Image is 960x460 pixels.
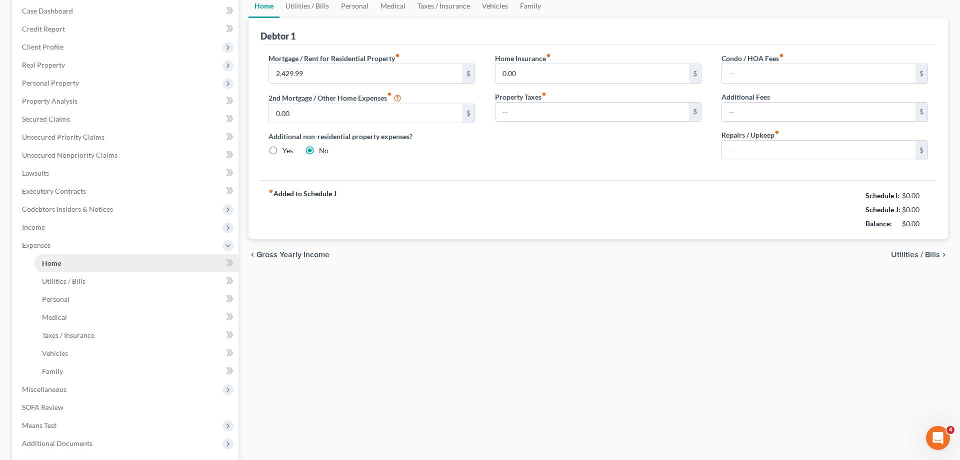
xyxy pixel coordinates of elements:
label: Condo / HOA Fees [721,53,784,64]
span: Taxes / Insurance [42,331,94,339]
a: Credit Report [14,20,238,38]
span: Gross Yearly Income [256,251,329,259]
span: Personal Property [22,79,79,87]
div: $0.00 [902,205,928,215]
span: Utilities / Bills [42,277,85,285]
div: $ [689,103,701,122]
span: Property Analysis [22,97,77,105]
span: Means Test [22,421,56,429]
label: 2nd Mortgage / Other Home Expenses [268,92,401,104]
span: Utilities / Bills [891,251,940,259]
input: -- [495,64,689,83]
strong: Balance: [865,219,892,228]
a: Unsecured Nonpriority Claims [14,146,238,164]
a: Lawsuits [14,164,238,182]
span: Real Property [22,61,65,69]
i: chevron_left [248,251,256,259]
label: Yes [282,146,293,156]
span: Secured Claims [22,115,70,123]
a: Case Dashboard [14,2,238,20]
span: Miscellaneous [22,385,66,393]
i: fiber_manual_record [395,53,400,58]
i: fiber_manual_record [387,92,392,97]
span: Additional Documents [22,439,92,447]
span: Home [42,259,61,267]
label: Property Taxes [495,92,546,102]
a: Home [34,254,238,272]
label: Additional Fees [721,92,770,102]
label: No [319,146,328,156]
span: Income [22,223,45,231]
a: Vehicles [34,344,238,362]
input: -- [269,104,462,123]
input: -- [722,141,915,160]
div: $ [915,64,927,83]
span: Case Dashboard [22,7,73,15]
span: Medical [42,313,67,321]
label: Mortgage / Rent for Residential Property [268,53,400,64]
a: Property Analysis [14,92,238,110]
strong: Added to Schedule J [268,189,336,231]
i: chevron_right [940,251,948,259]
span: Vehicles [42,349,68,357]
i: fiber_manual_record [268,189,273,194]
i: fiber_manual_record [541,92,546,97]
input: -- [722,103,915,122]
button: chevron_left Gross Yearly Income [248,251,329,259]
a: Executory Contracts [14,182,238,200]
span: Executory Contracts [22,187,86,195]
input: -- [722,64,915,83]
a: Utilities / Bills [34,272,238,290]
div: $ [915,141,927,160]
label: Additional non-residential property expenses? [268,131,475,142]
span: Unsecured Priority Claims [22,133,104,141]
strong: Schedule I: [865,191,899,200]
div: Debtor 1 [260,30,295,42]
label: Home Insurance [495,53,551,64]
span: Expenses [22,241,50,249]
span: Family [42,367,63,375]
i: fiber_manual_record [779,53,784,58]
button: Utilities / Bills chevron_right [891,251,948,259]
i: fiber_manual_record [546,53,551,58]
span: Unsecured Nonpriority Claims [22,151,117,159]
div: $ [462,64,474,83]
div: $ [462,104,474,123]
span: Personal [42,295,69,303]
div: $ [915,103,927,122]
a: SOFA Review [14,398,238,416]
span: Codebtors Insiders & Notices [22,205,113,213]
div: $0.00 [902,219,928,229]
div: $0.00 [902,191,928,201]
a: Secured Claims [14,110,238,128]
label: Repairs / Upkeep [721,130,779,140]
a: Family [34,362,238,380]
span: Lawsuits [22,169,49,177]
iframe: Intercom live chat [926,426,950,450]
a: Taxes / Insurance [34,326,238,344]
div: $ [689,64,701,83]
span: SOFA Review [22,403,63,411]
a: Personal [34,290,238,308]
a: Unsecured Priority Claims [14,128,238,146]
input: -- [495,103,689,122]
span: Client Profile [22,43,63,51]
span: Credit Report [22,25,65,33]
a: Medical [34,308,238,326]
strong: Schedule J: [865,205,900,214]
span: 4 [946,426,954,434]
input: -- [269,64,462,83]
i: fiber_manual_record [774,130,779,135]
